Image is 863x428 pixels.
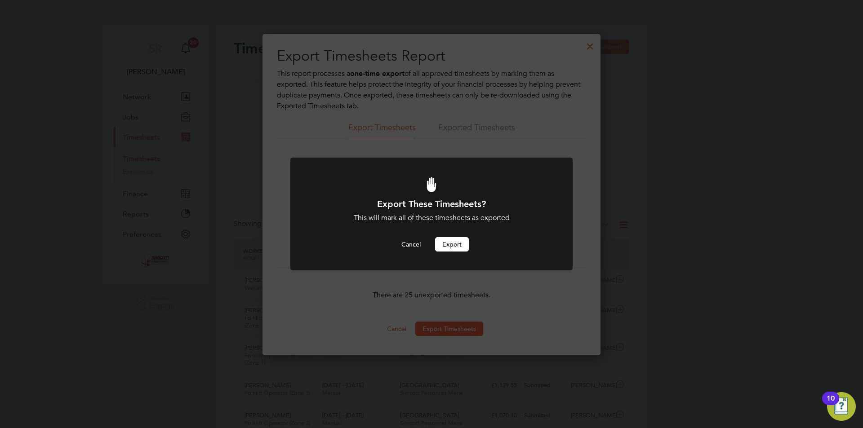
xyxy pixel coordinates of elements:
button: Cancel [394,237,428,252]
div: This will mark all of these timesheets as exported [315,213,548,223]
h1: Export These Timesheets? [315,198,548,210]
div: 10 [827,398,835,410]
button: Open Resource Center, 10 new notifications [827,392,856,421]
button: Export [435,237,469,252]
